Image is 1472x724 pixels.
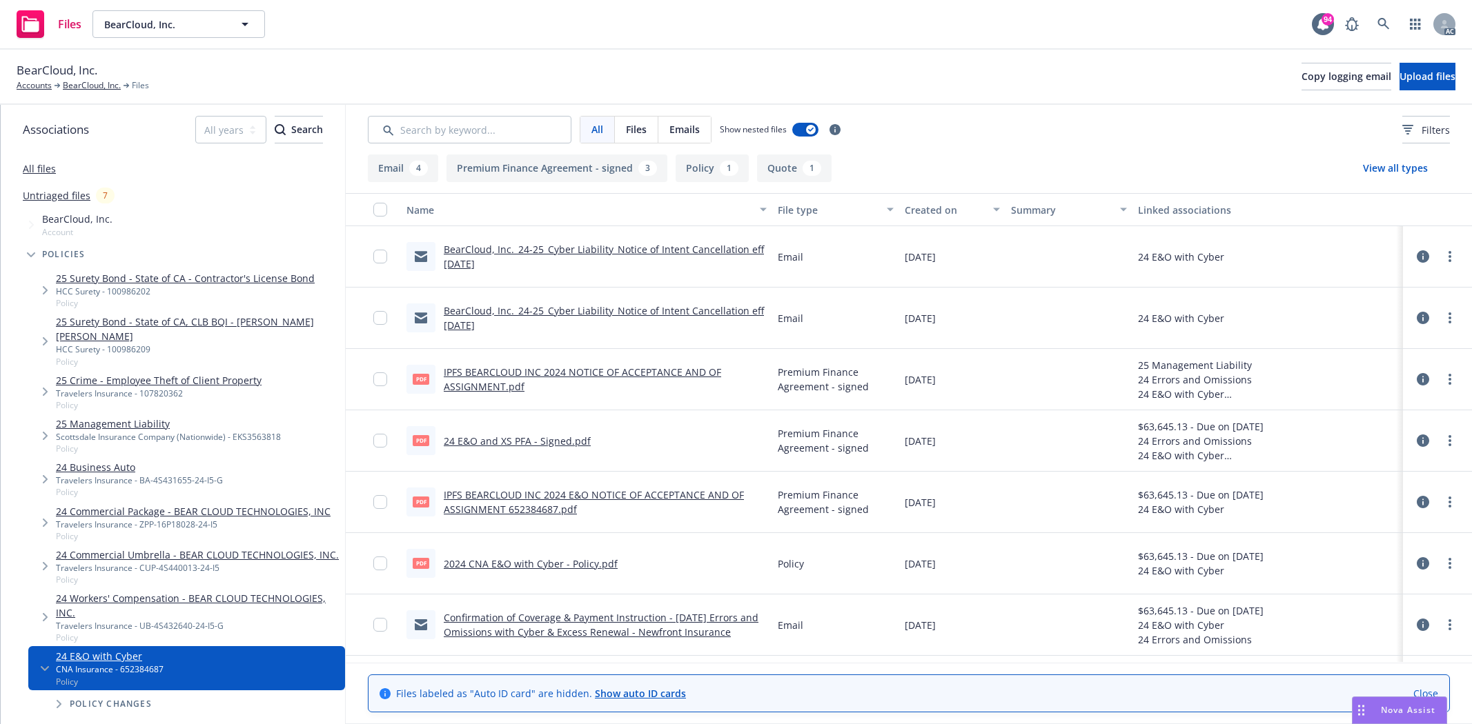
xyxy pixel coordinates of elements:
a: more [1442,310,1458,326]
span: Copy logging email [1302,70,1391,83]
a: Untriaged files [23,188,90,203]
span: Email [778,250,803,264]
div: Travelers Insurance - CUP-4S440013-24-I5 [56,562,339,574]
a: Files [11,5,87,43]
a: 25 Management Liability [56,416,281,431]
a: 24 E&O and XS PFA - Signed.pdf [444,434,591,448]
div: 24 Errors and Omissions [1138,434,1264,448]
span: Emails [669,122,700,137]
a: Show auto ID cards [595,687,686,700]
button: Email [368,154,438,182]
button: Premium Finance Agreement - signed [446,154,667,182]
span: BearCloud, Inc. [42,212,112,226]
button: BearCloud, Inc. [92,10,265,38]
a: 2024 CNA E&O with Cyber - Policy.pdf [444,557,618,570]
span: Filters [1402,123,1450,137]
div: Name [406,203,752,217]
span: Files [58,19,81,30]
a: Close [1413,686,1438,701]
span: BearCloud, Inc. [104,17,224,32]
a: 25 Surety Bond - State of CA, CLB BQI - [PERSON_NAME] [PERSON_NAME] [56,314,340,343]
div: CNA Insurance - 652384687 [56,663,164,675]
div: $63,645.13 - Due on [DATE] [1138,419,1264,434]
span: Policy [56,676,164,687]
a: Confirmation of Coverage & Payment Instruction - [DATE] Errors and Omissions with Cyber & Excess ... [444,611,758,638]
span: Policy [56,486,223,498]
a: Switch app [1402,10,1429,38]
button: Nova Assist [1352,696,1447,724]
input: Toggle Row Selected [373,495,387,509]
input: Toggle Row Selected [373,311,387,325]
a: more [1442,371,1458,388]
button: SearchSearch [275,116,323,143]
span: Policy [56,530,331,542]
a: All files [23,162,56,175]
span: Email [778,311,803,325]
div: $63,645.13 - Due on [DATE] [1138,487,1264,502]
span: Policy [56,574,339,585]
a: more [1442,555,1458,572]
span: Show nested files [720,123,787,135]
span: Policy [56,297,315,309]
span: Associations [23,121,89,139]
div: 24 E&O with Cyber [1138,502,1264,516]
span: Policy [56,356,340,368]
button: View all types [1341,154,1450,182]
span: Files labeled as "Auto ID card" are hidden. [396,686,686,701]
a: Search [1370,10,1397,38]
a: BearCloud, Inc._24-25_Cyber Liability_Notice of Intent Cancellation eff [DATE] [444,243,764,270]
div: 24 E&O with Cyber [1138,250,1224,264]
a: 24 Commercial Umbrella - BEAR CLOUD TECHNOLOGIES, INC. [56,547,339,562]
div: 24 Errors and Omissions [1138,372,1252,387]
a: BearCloud, Inc._24-25_Cyber Liability_Notice of Intent Cancellation eff [DATE] [444,304,764,332]
div: 7 [96,188,115,203]
a: more [1442,432,1458,449]
div: 24 E&O with Cyber [1138,448,1264,463]
div: Travelers Insurance - 107820362 [56,388,262,399]
button: Upload files [1400,63,1455,90]
span: Filters [1422,123,1450,137]
span: Policy changes [70,700,152,708]
button: Quote [757,154,832,182]
div: Created on [905,203,985,217]
div: 94 [1322,13,1334,26]
span: [DATE] [905,556,936,571]
div: Travelers Insurance - BA-4S431655-24-I5-G [56,474,223,486]
div: HCC Surety - 100986202 [56,285,315,297]
button: Name [401,193,772,226]
input: Toggle Row Selected [373,434,387,448]
span: Policy [56,399,262,411]
a: 24 E&O with Cyber [56,649,164,663]
div: 24 Errors and Omissions [1138,632,1264,647]
span: Upload files [1400,70,1455,83]
a: IPFS BEARCLOUD INC 2024 E&O NOTICE OF ACCEPTANCE AND OF ASSIGNMENT 652384687.pdf [444,488,744,516]
span: [DATE] [905,618,936,632]
input: Toggle Row Selected [373,372,387,386]
a: more [1442,616,1458,633]
div: 24 E&O with Cyber [1138,311,1224,325]
div: $63,645.13 - Due on [DATE] [1138,603,1264,618]
span: [DATE] [905,495,936,510]
a: 24 Business Auto [56,460,223,474]
input: Toggle Row Selected [373,556,387,570]
a: 24 Workers' Compensation - BEAR CLOUD TECHNOLOGIES, INC. [56,591,340,620]
div: 4 [409,161,428,176]
span: [DATE] [905,311,936,325]
span: Nova Assist [1381,704,1435,716]
button: Filters [1402,116,1450,143]
div: Search [275,117,323,143]
a: Report a Bug [1338,10,1366,38]
a: more [1442,494,1458,510]
span: Policy [56,443,281,454]
span: Email [778,618,803,632]
div: 24 E&O with Cyber [1138,387,1252,401]
div: Drag to move [1353,697,1370,723]
button: Summary [1005,193,1132,226]
div: 3 [638,161,657,176]
div: Travelers Insurance - UB-4S432640-24-I5-G [56,620,340,632]
span: Files [626,122,647,137]
div: Scottsdale Insurance Company (Nationwide) - EKS3563818 [56,431,281,443]
input: Select all [373,203,387,217]
a: Accounts [17,79,52,92]
div: 1 [720,161,738,176]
